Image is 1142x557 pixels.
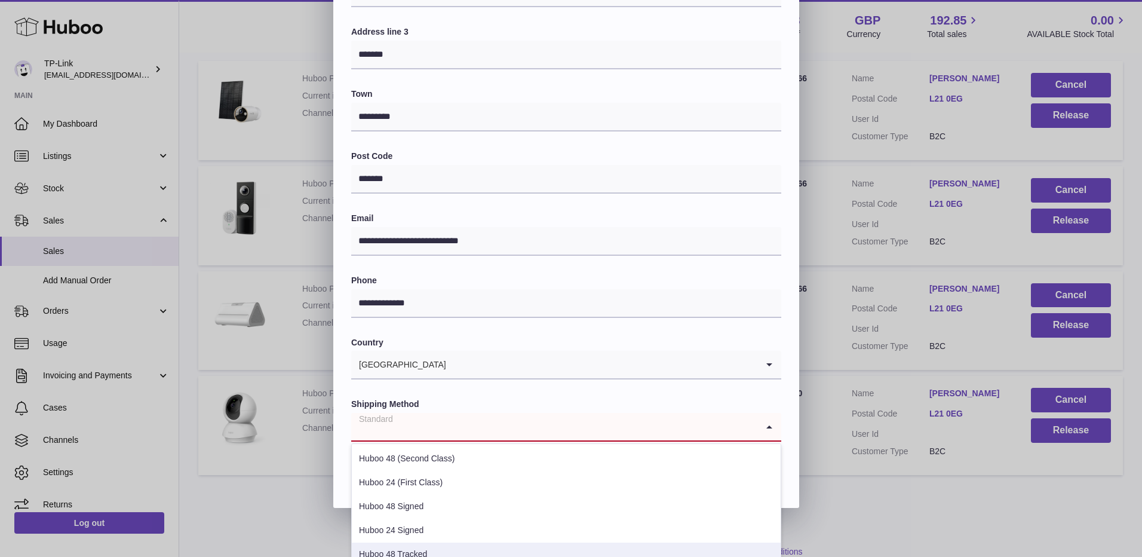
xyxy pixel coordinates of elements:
label: Shipping Method [351,399,781,410]
input: Search for option [447,351,757,378]
li: Huboo 24 Signed [352,519,781,543]
li: Huboo 48 Signed [352,495,781,519]
label: Country [351,337,781,348]
li: Huboo 48 (Second Class) [352,447,781,471]
li: Huboo 24 (First Class) [352,471,781,495]
div: Search for option [351,413,781,442]
input: Search for option [351,413,757,440]
label: Post Code [351,151,781,162]
label: Address line 3 [351,26,781,38]
div: Search for option [351,351,781,380]
label: Town [351,88,781,100]
span: [GEOGRAPHIC_DATA] [351,351,447,378]
label: Phone [351,275,781,286]
label: Email [351,213,781,224]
